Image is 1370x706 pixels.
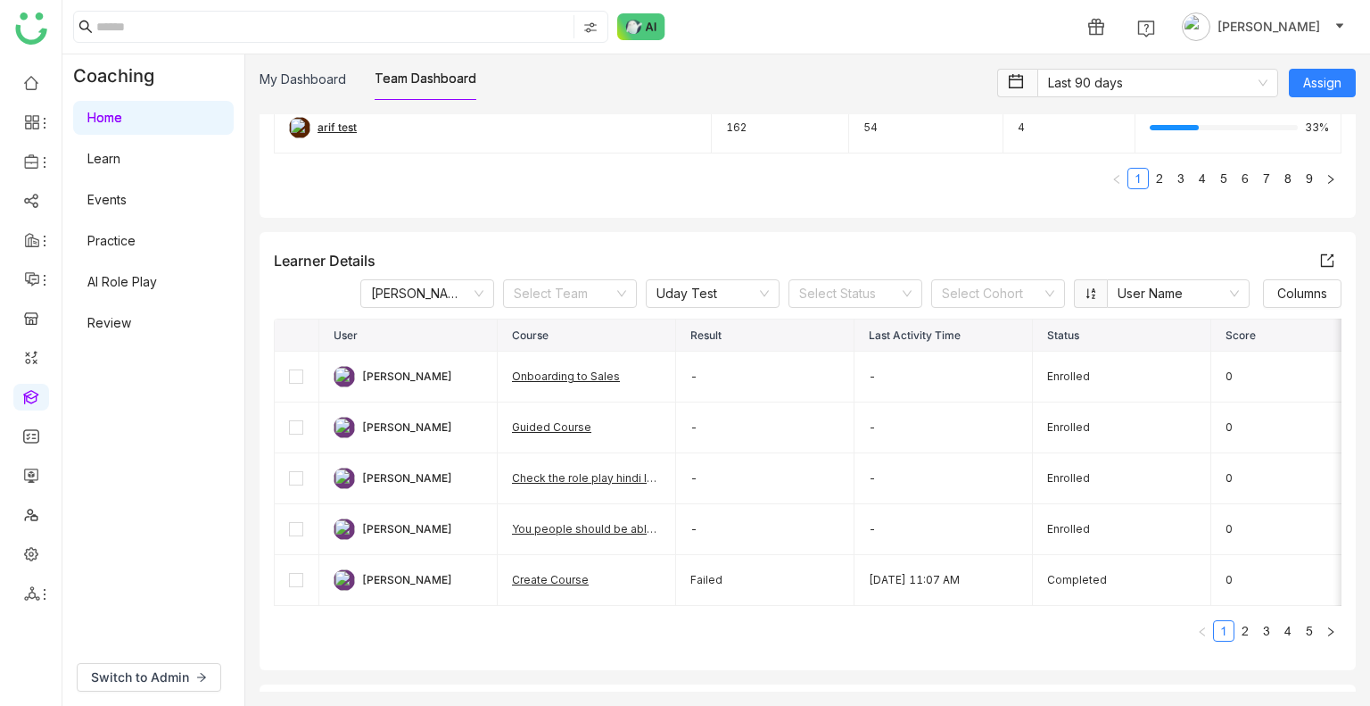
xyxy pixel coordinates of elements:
[1278,169,1298,188] a: 8
[712,103,849,154] td: 162
[1234,168,1256,189] li: 6
[854,555,1033,606] td: [DATE] 11:07 AM
[1263,279,1341,308] button: Columns
[319,320,498,352] th: User
[1128,169,1148,188] a: 1
[260,71,346,87] a: My Dashboard
[1213,168,1234,189] li: 5
[1033,403,1211,453] td: Enrolled
[676,403,854,453] td: -
[274,246,1341,275] div: Learner Details
[1320,168,1341,189] button: Next Page
[1305,122,1326,133] span: 33%
[1033,453,1211,504] td: Enrolled
[1235,621,1255,641] a: 2
[676,453,854,504] td: -
[676,555,854,606] td: Failed
[1300,169,1319,188] a: 9
[1170,168,1192,189] li: 3
[849,103,1003,154] td: 54
[617,13,665,40] img: ask-buddy-normal.svg
[512,420,591,434] a: Guided Course
[1277,620,1299,642] li: 4
[854,453,1033,504] td: -
[1299,620,1320,642] li: 5
[1033,320,1211,352] th: Status
[1048,70,1267,96] nz-select-item: Last 90 days
[371,280,483,307] nz-select-item: Uday Bhanu
[334,569,355,591] img: 684a9b22de261c4b36a3d00f
[1235,169,1255,188] a: 6
[1003,103,1136,154] td: 4
[1277,168,1299,189] li: 8
[1277,284,1327,303] span: Columns
[1299,168,1320,189] li: 9
[854,504,1033,555] td: -
[1137,20,1155,37] img: help.svg
[334,468,355,489] img: 684a9b22de261c4b36a3d00f
[1256,168,1277,189] li: 7
[512,522,714,536] a: You people should be able to review it
[1214,621,1234,641] a: 1
[318,120,357,137] div: arif test
[583,21,598,35] img: search-type.svg
[1149,168,1170,189] li: 2
[375,71,476,86] a: Team Dashboard
[1193,169,1212,188] a: 4
[1217,17,1320,37] span: [PERSON_NAME]
[1289,69,1356,97] button: Assign
[676,320,854,352] th: Result
[498,320,676,352] th: Course
[62,54,181,97] div: Coaching
[77,663,221,692] button: Switch to Admin
[1033,504,1211,555] td: Enrolled
[1192,168,1213,189] li: 4
[854,352,1033,403] td: -
[676,352,854,403] td: -
[656,280,769,307] nz-select-item: Uday Test
[334,417,355,438] img: 684a9b22de261c4b36a3d00f
[87,151,120,166] a: Learn
[1300,621,1319,641] a: 5
[1303,73,1341,93] span: Assign
[334,366,355,387] img: 684a9b22de261c4b36a3d00f
[1257,621,1276,641] a: 3
[1320,620,1341,642] button: Next Page
[1171,169,1191,188] a: 3
[87,192,127,207] a: Events
[289,117,310,138] img: 684abccfde261c4b36a4c026
[1150,169,1169,188] a: 2
[1182,12,1210,41] img: avatar
[87,315,131,330] a: Review
[1214,169,1234,188] a: 5
[15,12,47,45] img: logo
[512,471,673,485] a: Check the role play hindi latest
[362,470,452,487] div: [PERSON_NAME]
[362,572,452,589] div: [PERSON_NAME]
[1257,169,1276,188] a: 7
[87,274,157,289] a: AI Role Play
[87,110,122,125] a: Home
[1033,555,1211,606] td: Completed
[1033,352,1211,403] td: Enrolled
[1213,620,1234,642] li: 1
[1234,620,1256,642] li: 2
[91,668,189,687] span: Switch to Admin
[362,521,452,538] div: [PERSON_NAME]
[1127,168,1149,189] li: 1
[1278,621,1298,641] a: 4
[854,403,1033,453] td: -
[1192,620,1213,642] button: Previous Page
[362,419,452,436] div: [PERSON_NAME]
[87,233,136,248] a: Practice
[1106,168,1127,189] button: Previous Page
[334,519,355,540] img: 684a9b22de261c4b36a3d00f
[1118,280,1239,307] nz-select-item: User Name
[512,370,620,383] a: Onboarding to Sales
[512,573,589,586] a: Create Course
[362,369,452,386] div: [PERSON_NAME]
[676,504,854,555] td: -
